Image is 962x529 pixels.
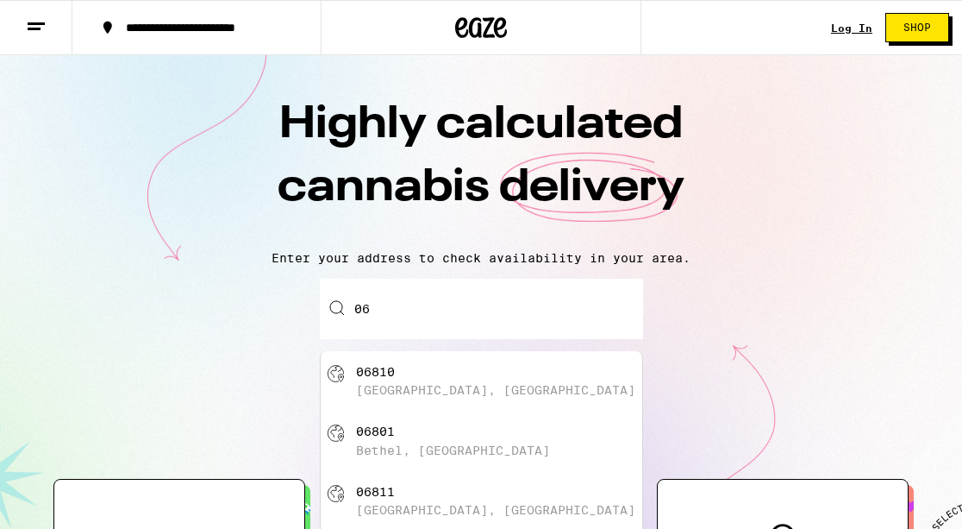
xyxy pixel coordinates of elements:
a: Shop [872,13,962,42]
div: [GEOGRAPHIC_DATA], [GEOGRAPHIC_DATA] [356,383,635,397]
div: 06811 [356,485,395,499]
img: 06811 [328,485,345,502]
div: [GEOGRAPHIC_DATA], [GEOGRAPHIC_DATA] [356,503,635,517]
span: Shop [903,22,931,33]
img: 06810 [328,365,345,382]
div: 06810 [356,365,395,379]
div: 06801 [356,425,395,438]
h1: Highly calculated cannabis delivery [179,94,783,237]
img: 06801 [328,425,345,442]
button: Shop [885,13,949,42]
div: Bethel, [GEOGRAPHIC_DATA] [356,444,550,457]
p: Enter your address to check availability in your area. [17,251,945,265]
a: Log In [831,22,872,34]
input: Enter your delivery address [320,279,643,339]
